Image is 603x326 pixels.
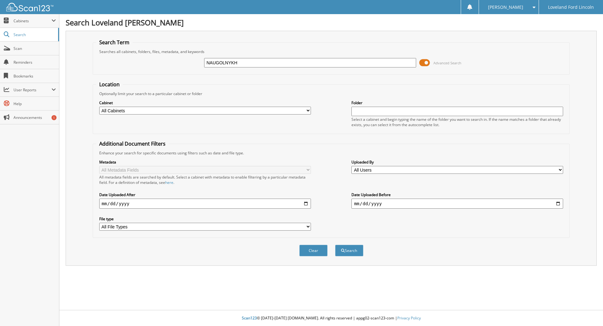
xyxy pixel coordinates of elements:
div: Optionally limit your search to a particular cabinet or folder [96,91,567,96]
span: Scan123 [242,315,257,321]
span: Bookmarks [14,73,56,79]
label: Uploaded By [351,159,563,165]
a: here [165,180,173,185]
span: Help [14,101,56,106]
h1: Search Loveland [PERSON_NAME] [66,17,597,28]
input: start [99,199,311,209]
legend: Location [96,81,123,88]
span: Loveland Ford Lincoln [548,5,594,9]
span: User Reports [14,87,52,93]
a: Privacy Policy [397,315,421,321]
input: end [351,199,563,209]
span: [PERSON_NAME] [488,5,523,9]
label: Date Uploaded After [99,192,311,197]
label: Cabinet [99,100,311,105]
span: Search [14,32,55,37]
span: Scan [14,46,56,51]
div: Searches all cabinets, folders, files, metadata, and keywords [96,49,567,54]
legend: Search Term [96,39,133,46]
label: Metadata [99,159,311,165]
div: All metadata fields are searched by default. Select a cabinet with metadata to enable filtering b... [99,174,311,185]
div: 1 [52,115,57,120]
span: Reminders [14,60,56,65]
button: Clear [299,245,328,256]
label: Folder [351,100,563,105]
button: Search [335,245,363,256]
div: Enhance your search for specific documents using filters such as date and file type. [96,150,567,156]
img: scan123-logo-white.svg [6,3,53,11]
div: Select a cabinet and begin typing the name of the folder you want to search in. If the name match... [351,117,563,127]
label: File type [99,216,311,222]
span: Advanced Search [433,61,461,65]
div: © [DATE]-[DATE] [DOMAIN_NAME]. All rights reserved | appg02-scan123-com | [59,311,603,326]
legend: Additional Document Filters [96,140,169,147]
label: Date Uploaded Before [351,192,563,197]
span: Cabinets [14,18,52,24]
span: Announcements [14,115,56,120]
